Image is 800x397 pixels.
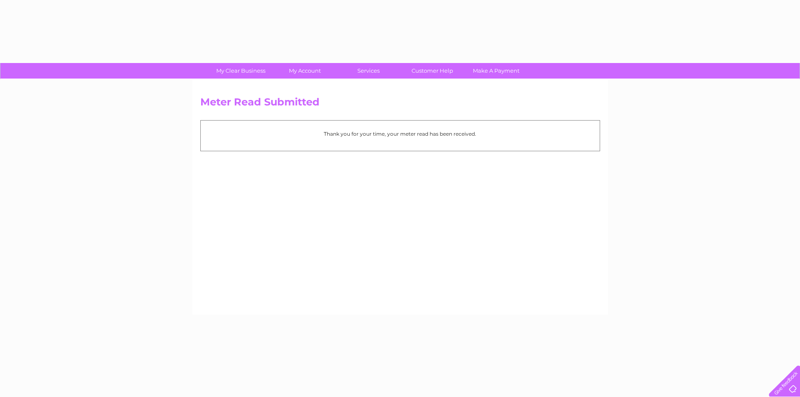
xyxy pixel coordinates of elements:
[398,63,467,79] a: Customer Help
[206,63,275,79] a: My Clear Business
[270,63,339,79] a: My Account
[200,96,600,112] h2: Meter Read Submitted
[334,63,403,79] a: Services
[205,130,595,138] p: Thank you for your time, your meter read has been received.
[462,63,531,79] a: Make A Payment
